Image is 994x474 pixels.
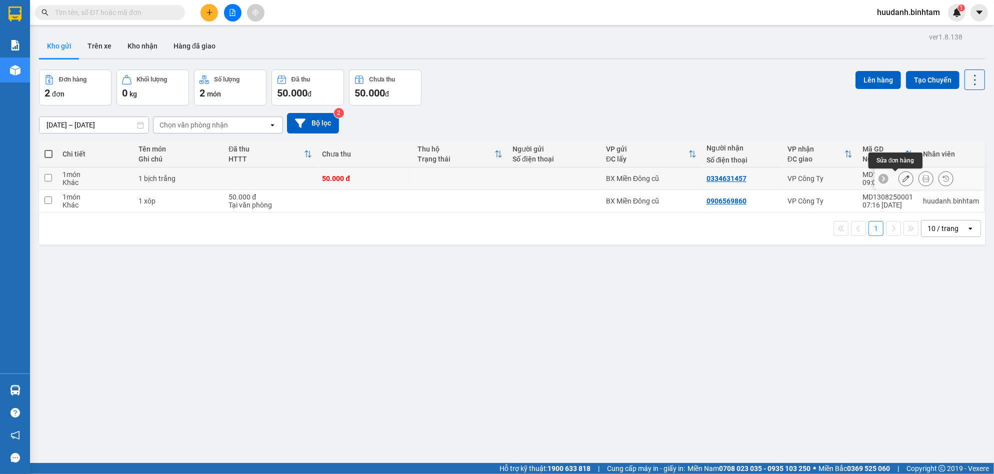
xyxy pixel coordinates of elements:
[354,87,385,99] span: 50.000
[159,120,228,130] div: Chọn văn phòng nhận
[207,90,221,98] span: món
[927,223,958,233] div: 10 / trang
[923,197,979,205] div: huudanh.binhtam
[782,141,857,167] th: Toggle SortBy
[706,144,777,152] div: Người nhận
[929,31,962,42] div: ver 1.8.138
[228,155,304,163] div: HTTT
[39,117,148,133] input: Select a date range.
[62,201,128,209] div: Khác
[41,9,48,16] span: search
[228,193,312,201] div: 50.000 đ
[8,6,21,21] img: logo-vxr
[224,4,241,21] button: file-add
[322,150,407,158] div: Chưa thu
[52,90,64,98] span: đơn
[818,463,890,474] span: Miền Bắc
[862,178,913,186] div: 09:07 [DATE]
[119,34,165,58] button: Kho nhận
[959,4,963,11] span: 1
[369,76,395,83] div: Chưa thu
[287,113,339,133] button: Bộ lọc
[62,178,128,186] div: Khác
[869,6,948,18] span: huudanh.binhtam
[138,197,218,205] div: 1 xôp
[200,4,218,21] button: plus
[966,224,974,232] svg: open
[136,76,167,83] div: Khối lượng
[228,145,304,153] div: Đã thu
[547,464,590,472] strong: 1900 633 818
[59,76,86,83] div: Đơn hàng
[62,170,128,178] div: 1 món
[291,76,310,83] div: Đã thu
[787,174,852,182] div: VP Công Ty
[606,145,688,153] div: VP gửi
[138,174,218,182] div: 1 bịch trắng
[855,71,901,89] button: Lên hàng
[868,152,922,168] div: Sửa đơn hàng
[787,155,844,163] div: ĐC giao
[44,87,50,99] span: 2
[923,150,979,158] div: Nhân viên
[79,34,119,58] button: Trên xe
[199,87,205,99] span: 2
[55,7,173,18] input: Tìm tên, số ĐT hoặc mã đơn
[194,69,266,105] button: Số lượng2món
[271,69,344,105] button: Đã thu50.000đ
[39,69,111,105] button: Đơn hàng2đơn
[862,201,913,209] div: 07:16 [DATE]
[862,193,913,201] div: MD1308250001
[938,465,945,472] span: copyright
[334,108,344,118] sup: 2
[862,155,905,163] div: Ngày ĐH
[229,9,236,16] span: file-add
[952,8,961,17] img: icon-new-feature
[10,385,20,395] img: warehouse-icon
[412,141,507,167] th: Toggle SortBy
[499,463,590,474] span: Hỗ trợ kỹ thuật:
[787,145,844,153] div: VP nhận
[10,40,20,50] img: solution-icon
[322,174,407,182] div: 50.000 đ
[268,121,276,129] svg: open
[862,170,913,178] div: MD1308250002
[975,8,984,17] span: caret-down
[214,76,239,83] div: Số lượng
[62,193,128,201] div: 1 món
[847,464,890,472] strong: 0369 525 060
[10,408,20,417] span: question-circle
[277,87,307,99] span: 50.000
[687,463,810,474] span: Miền Nam
[39,34,79,58] button: Kho gửi
[138,145,218,153] div: Tên món
[862,145,905,153] div: Mã GD
[417,155,494,163] div: Trạng thái
[512,145,596,153] div: Người gửi
[349,69,421,105] button: Chưa thu50.000đ
[385,90,389,98] span: đ
[598,463,599,474] span: |
[10,430,20,440] span: notification
[958,4,965,11] sup: 1
[868,221,883,236] button: 1
[252,9,259,16] span: aim
[601,141,701,167] th: Toggle SortBy
[606,155,688,163] div: ĐC lấy
[10,65,20,75] img: warehouse-icon
[228,201,312,209] div: Tại văn phòng
[719,464,810,472] strong: 0708 023 035 - 0935 103 250
[906,71,959,89] button: Tạo Chuyến
[897,463,899,474] span: |
[417,145,494,153] div: Thu hộ
[706,197,746,205] div: 0906569860
[606,174,696,182] div: BX Miền Đông cũ
[129,90,137,98] span: kg
[223,141,317,167] th: Toggle SortBy
[206,9,213,16] span: plus
[813,466,816,470] span: ⚪️
[606,197,696,205] div: BX Miền Đông cũ
[857,141,918,167] th: Toggle SortBy
[116,69,189,105] button: Khối lượng0kg
[607,463,685,474] span: Cung cấp máy in - giấy in:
